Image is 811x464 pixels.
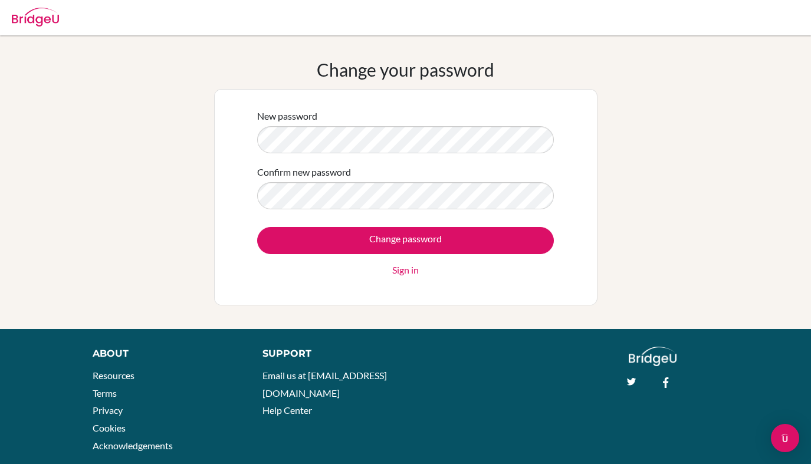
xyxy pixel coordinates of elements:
div: Open Intercom Messenger [771,424,799,452]
div: Support [262,347,394,361]
a: Sign in [392,263,419,277]
img: logo_white@2x-f4f0deed5e89b7ecb1c2cc34c3e3d731f90f0f143d5ea2071677605dd97b5244.png [629,347,677,366]
a: Privacy [93,404,123,416]
a: Cookies [93,422,126,433]
a: Help Center [262,404,312,416]
a: Resources [93,370,134,381]
a: Email us at [EMAIL_ADDRESS][DOMAIN_NAME] [262,370,387,399]
input: Change password [257,227,554,254]
label: New password [257,109,317,123]
a: Acknowledgements [93,440,173,451]
label: Confirm new password [257,165,351,179]
img: Bridge-U [12,8,59,27]
h1: Change your password [317,59,494,80]
a: Terms [93,387,117,399]
div: About [93,347,236,361]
